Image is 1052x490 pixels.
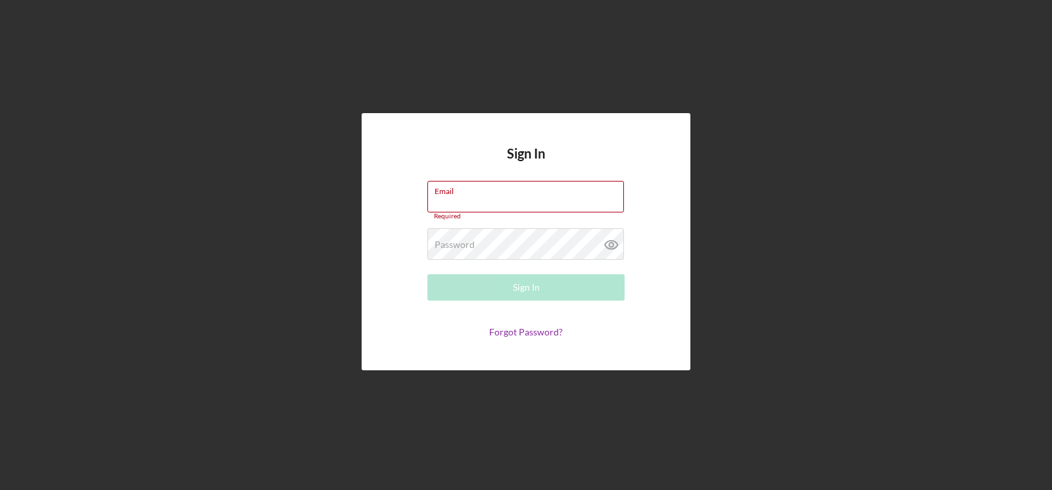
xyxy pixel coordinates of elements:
label: Password [435,239,475,250]
label: Email [435,182,624,196]
h4: Sign In [507,146,545,181]
a: Forgot Password? [489,326,563,337]
div: Sign In [513,274,540,301]
div: Required [427,212,625,220]
button: Sign In [427,274,625,301]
